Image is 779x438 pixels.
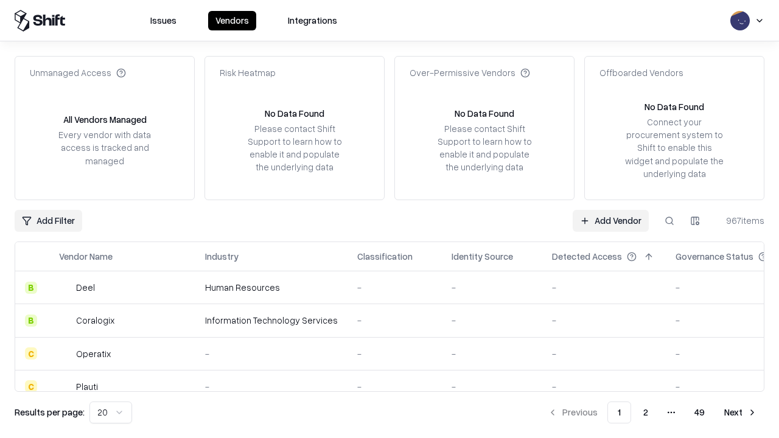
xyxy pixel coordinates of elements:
[244,122,345,174] div: Please contact Shift Support to learn how to enable it and populate the underlying data
[59,250,113,263] div: Vendor Name
[76,281,95,294] div: Deel
[410,66,530,79] div: Over-Permissive Vendors
[25,380,37,392] div: C
[552,380,656,393] div: -
[676,250,753,263] div: Governance Status
[76,347,111,360] div: Operatix
[624,116,725,180] div: Connect your procurement system to Shift to enable this widget and populate the underlying data
[552,281,656,294] div: -
[30,66,126,79] div: Unmanaged Access
[25,347,37,360] div: C
[205,281,338,294] div: Human Resources
[59,380,71,392] img: Plauti
[59,315,71,327] img: Coralogix
[265,107,324,120] div: No Data Found
[552,314,656,327] div: -
[540,401,764,423] nav: pagination
[717,401,764,423] button: Next
[54,128,155,167] div: Every vendor with data access is tracked and managed
[205,250,239,263] div: Industry
[685,401,714,423] button: 49
[607,401,631,423] button: 1
[205,347,338,360] div: -
[452,314,533,327] div: -
[357,347,432,360] div: -
[220,66,276,79] div: Risk Heatmap
[552,250,622,263] div: Detected Access
[25,282,37,294] div: B
[645,100,704,113] div: No Data Found
[76,380,98,393] div: Plauti
[205,380,338,393] div: -
[59,347,71,360] img: Operatix
[357,281,432,294] div: -
[281,11,344,30] button: Integrations
[599,66,683,79] div: Offboarded Vendors
[452,250,513,263] div: Identity Source
[452,347,533,360] div: -
[716,214,764,227] div: 967 items
[143,11,184,30] button: Issues
[357,380,432,393] div: -
[15,406,85,419] p: Results per page:
[452,281,533,294] div: -
[25,315,37,327] div: B
[573,210,649,232] a: Add Vendor
[59,282,71,294] img: Deel
[552,347,656,360] div: -
[634,401,658,423] button: 2
[76,314,114,327] div: Coralogix
[434,122,535,174] div: Please contact Shift Support to learn how to enable it and populate the underlying data
[63,113,147,126] div: All Vendors Managed
[205,314,338,327] div: Information Technology Services
[452,380,533,393] div: -
[357,250,413,263] div: Classification
[357,314,432,327] div: -
[15,210,82,232] button: Add Filter
[455,107,514,120] div: No Data Found
[208,11,256,30] button: Vendors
